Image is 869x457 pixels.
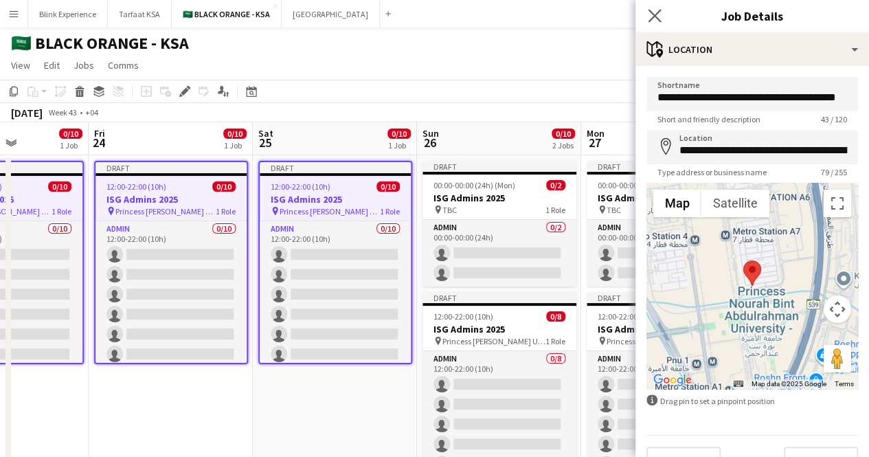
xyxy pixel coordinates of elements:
[85,107,98,118] div: +04
[92,135,105,151] span: 24
[442,205,457,215] span: TBC
[598,311,657,322] span: 12:00-22:00 (10h)
[48,181,71,192] span: 0/10
[824,296,851,323] button: Map camera controls
[5,56,36,74] a: View
[734,379,743,389] button: Keyboard shortcuts
[587,192,741,204] h3: ISG Admins 2025
[260,162,411,173] div: Draft
[95,193,247,205] h3: ISG Admins 2025
[587,323,741,335] h3: ISG Admins 2025
[258,161,412,364] app-job-card: Draft12:00-22:00 (10h)0/10ISG Admins 2025 Princess [PERSON_NAME] University1 RoleAdmin0/1012:00-2...
[810,167,858,177] span: 79 / 255
[552,140,574,151] div: 2 Jobs
[59,129,82,139] span: 0/10
[260,193,411,205] h3: ISG Admins 2025
[94,127,105,140] span: Fri
[11,33,189,54] h1: 🇸🇦 BLACK ORANGE - KSA
[28,1,108,27] button: Blink Experience
[422,161,576,172] div: Draft
[216,206,236,216] span: 1 Role
[607,205,621,215] span: TBC
[106,181,166,192] span: 12:00-22:00 (10h)
[552,129,575,139] span: 0/10
[587,220,741,287] app-card-role: Admin0/200:00-00:00 (24h)
[282,1,380,27] button: [GEOGRAPHIC_DATA]
[546,180,565,190] span: 0/2
[223,129,247,139] span: 0/10
[433,180,515,190] span: 00:00-00:00 (24h) (Mon)
[60,140,82,151] div: 1 Job
[74,59,94,71] span: Jobs
[422,292,576,303] div: Draft
[388,140,410,151] div: 1 Job
[376,181,400,192] span: 0/10
[95,221,247,447] app-card-role: Admin0/1012:00-22:00 (10h)
[545,205,565,215] span: 1 Role
[653,190,701,217] button: Show street map
[635,33,869,66] div: Location
[68,56,100,74] a: Jobs
[38,56,65,74] a: Edit
[271,181,330,192] span: 12:00-22:00 (10h)
[108,1,172,27] button: Tarfaat KSA
[45,107,80,118] span: Week 43
[587,161,741,172] div: Draft
[835,380,854,388] a: Terms (opens in new tab)
[11,59,30,71] span: View
[102,56,144,74] a: Comms
[380,206,400,216] span: 1 Role
[646,114,771,124] span: Short and friendly description
[433,311,493,322] span: 12:00-22:00 (10h)
[115,206,216,216] span: Princess [PERSON_NAME] University
[422,192,576,204] h3: ISG Admins 2025
[646,167,778,177] span: Type address or business name
[701,190,769,217] button: Show satellite imagery
[607,336,710,346] span: Princess [PERSON_NAME] University
[635,7,869,25] h3: Job Details
[422,127,439,140] span: Sun
[52,206,71,216] span: 1 Role
[94,161,248,364] app-job-card: Draft12:00-22:00 (10h)0/10ISG Admins 2025 Princess [PERSON_NAME] University1 RoleAdmin0/1012:00-2...
[650,371,695,389] a: Open this area in Google Maps (opens a new window)
[646,394,858,408] div: Drag pin to set a pinpoint position
[587,127,605,140] span: Mon
[44,59,60,71] span: Edit
[598,180,677,190] span: 00:00-00:00 (24h) (Tue)
[108,59,139,71] span: Comms
[650,371,695,389] img: Google
[422,323,576,335] h3: ISG Admins 2025
[587,161,741,287] app-job-card: Draft00:00-00:00 (24h) (Tue)0/2ISG Admins 2025 TBC1 RoleAdmin0/200:00-00:00 (24h)
[587,292,741,303] div: Draft
[824,190,851,217] button: Toggle fullscreen view
[95,162,247,173] div: Draft
[224,140,246,151] div: 1 Job
[422,220,576,287] app-card-role: Admin0/200:00-00:00 (24h)
[280,206,380,216] span: Princess [PERSON_NAME] University
[752,380,826,388] span: Map data ©2025 Google
[824,345,851,372] button: Drag Pegman onto the map to open Street View
[442,336,545,346] span: Princess [PERSON_NAME] University
[545,336,565,346] span: 1 Role
[256,135,273,151] span: 25
[212,181,236,192] span: 0/10
[258,127,273,140] span: Sat
[810,114,858,124] span: 43 / 120
[11,106,43,120] div: [DATE]
[387,129,411,139] span: 0/10
[172,1,282,27] button: 🇸🇦 BLACK ORANGE - KSA
[420,135,439,151] span: 26
[260,221,411,447] app-card-role: Admin0/1012:00-22:00 (10h)
[546,311,565,322] span: 0/8
[422,161,576,287] app-job-card: Draft00:00-00:00 (24h) (Mon)0/2ISG Admins 2025 TBC1 RoleAdmin0/200:00-00:00 (24h)
[585,135,605,151] span: 27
